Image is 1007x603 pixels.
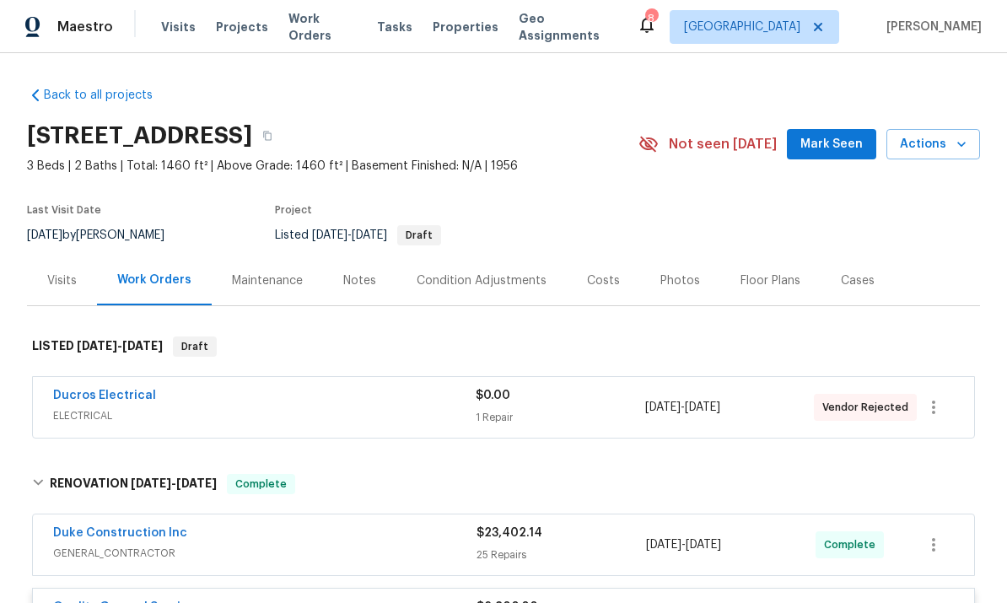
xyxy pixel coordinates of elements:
div: Cases [841,272,875,289]
span: [PERSON_NAME] [880,19,982,35]
span: Tasks [377,21,412,33]
span: Properties [433,19,498,35]
h6: LISTED [32,336,163,357]
div: 25 Repairs [477,546,646,563]
span: - [646,536,721,553]
span: - [131,477,217,489]
span: [DATE] [646,539,681,551]
span: [DATE] [686,539,721,551]
span: [DATE] [122,340,163,352]
span: Geo Assignments [519,10,617,44]
button: Mark Seen [787,129,876,160]
span: $23,402.14 [477,527,542,539]
span: Work Orders [288,10,357,44]
span: [DATE] [312,229,347,241]
span: $0.00 [476,390,510,401]
span: [DATE] [685,401,720,413]
div: Visits [47,272,77,289]
span: - [645,399,720,416]
div: Floor Plans [740,272,800,289]
span: Complete [824,536,882,553]
a: Duke Construction Inc [53,527,187,539]
div: Condition Adjustments [417,272,547,289]
span: Draft [175,338,215,355]
div: Work Orders [117,272,191,288]
div: RENOVATION [DATE]-[DATE]Complete [27,457,980,511]
span: Last Visit Date [27,205,101,215]
a: Back to all projects [27,87,189,104]
div: 8 [645,10,657,27]
span: ELECTRICAL [53,407,476,424]
div: 1 Repair [476,409,644,426]
span: 3 Beds | 2 Baths | Total: 1460 ft² | Above Grade: 1460 ft² | Basement Finished: N/A | 1956 [27,158,638,175]
div: LISTED [DATE]-[DATE]Draft [27,320,980,374]
span: Complete [229,476,293,493]
span: Mark Seen [800,134,863,155]
span: - [312,229,387,241]
button: Copy Address [252,121,283,151]
div: Maintenance [232,272,303,289]
span: Visits [161,19,196,35]
span: [DATE] [176,477,217,489]
div: Notes [343,272,376,289]
h2: [STREET_ADDRESS] [27,127,252,144]
span: Draft [399,230,439,240]
div: Photos [660,272,700,289]
h6: RENOVATION [50,474,217,494]
button: Actions [886,129,980,160]
span: Listed [275,229,441,241]
span: Project [275,205,312,215]
span: [DATE] [131,477,171,489]
span: - [77,340,163,352]
span: [DATE] [352,229,387,241]
span: [DATE] [27,229,62,241]
span: Not seen [DATE] [669,136,777,153]
span: [GEOGRAPHIC_DATA] [684,19,800,35]
span: Projects [216,19,268,35]
div: Costs [587,272,620,289]
span: Vendor Rejected [822,399,915,416]
div: by [PERSON_NAME] [27,225,185,245]
span: GENERAL_CONTRACTOR [53,545,477,562]
span: Actions [900,134,967,155]
span: [DATE] [645,401,681,413]
a: Ducros Electrical [53,390,156,401]
span: Maestro [57,19,113,35]
span: [DATE] [77,340,117,352]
